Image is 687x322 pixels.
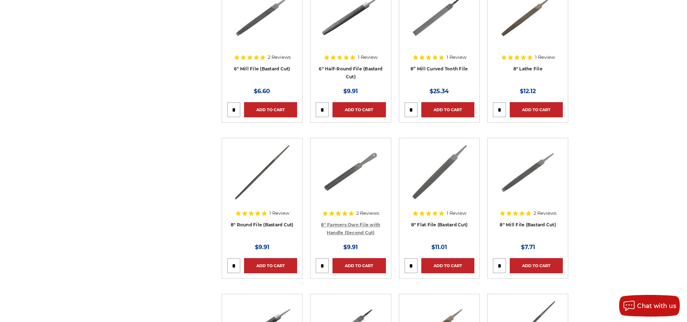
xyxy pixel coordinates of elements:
[322,143,379,201] img: 8 Inch Axe File with Handle
[332,258,386,273] a: Add to Cart
[521,244,535,251] span: $7.71
[430,88,449,95] span: $25.34
[269,211,289,216] span: 1 Review
[421,102,474,117] a: Add to Cart
[510,102,563,117] a: Add to Cart
[356,211,379,216] span: 2 Reviews
[255,244,269,251] span: $9.91
[319,66,382,80] a: 6" Half-Round File (Bastard Cut)
[493,143,563,213] a: 8" Mill File Bastard Cut
[254,88,270,95] span: $6.60
[535,55,555,60] span: 1 Review
[500,222,556,227] a: 8" Mill File (Bastard Cut)
[244,102,297,117] a: Add to Cart
[231,222,294,227] a: 8" Round File (Bastard Cut)
[534,211,556,216] span: 2 Reviews
[227,143,297,213] a: 8 Inch Round File Bastard Cut, Double Cut
[404,143,474,213] a: 8" Flat Bastard File
[358,55,378,60] span: 1 Review
[431,244,447,251] span: $11.01
[268,55,291,60] span: 2 Reviews
[447,211,466,216] span: 1 Review
[513,66,543,71] a: 8" Lathe File
[321,222,380,236] a: 8" Farmers Own File with Handle (Second Cut)
[343,244,358,251] span: $9.91
[410,66,468,71] a: 8” Mill Curved Tooth File
[343,88,358,95] span: $9.91
[244,258,297,273] a: Add to Cart
[332,102,386,117] a: Add to Cart
[234,66,290,71] a: 6" Mill File (Bastard Cut)
[619,295,680,317] button: Chat with us
[316,143,386,213] a: 8 Inch Axe File with Handle
[637,303,676,309] span: Chat with us
[520,88,536,95] span: $12.12
[410,143,469,201] img: 8" Flat Bastard File
[233,143,291,201] img: 8 Inch Round File Bastard Cut, Double Cut
[411,222,468,227] a: 8" Flat File (Bastard Cut)
[510,258,563,273] a: Add to Cart
[499,143,557,201] img: 8" Mill File Bastard Cut
[421,258,474,273] a: Add to Cart
[447,55,466,60] span: 1 Review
